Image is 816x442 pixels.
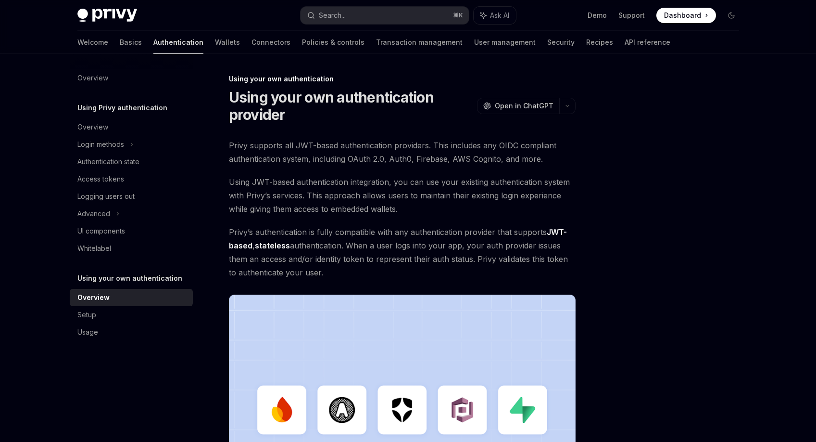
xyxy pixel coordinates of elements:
div: Setup [77,309,96,321]
span: Open in ChatGPT [495,101,553,111]
div: Overview [77,121,108,133]
a: User management [474,31,536,54]
a: Policies & controls [302,31,364,54]
a: Whitelabel [70,240,193,257]
a: Overview [70,118,193,136]
a: Access tokens [70,170,193,188]
h5: Using your own authentication [77,273,182,284]
a: Usage [70,324,193,341]
a: Welcome [77,31,108,54]
button: Ask AI [474,7,516,24]
div: UI components [77,225,125,237]
a: Wallets [215,31,240,54]
span: Using JWT-based authentication integration, you can use your existing authentication system with ... [229,175,576,216]
a: Recipes [586,31,613,54]
a: Dashboard [656,8,716,23]
img: dark logo [77,9,137,22]
button: Open in ChatGPT [477,98,559,114]
a: Transaction management [376,31,463,54]
span: ⌘ K [453,12,463,19]
span: Privy’s authentication is fully compatible with any authentication provider that supports , authe... [229,225,576,279]
a: Support [618,11,645,20]
a: Demo [588,11,607,20]
div: Overview [77,72,108,84]
span: Ask AI [490,11,509,20]
div: Authentication state [77,156,139,168]
div: Using your own authentication [229,74,576,84]
div: Whitelabel [77,243,111,254]
a: Overview [70,289,193,306]
a: Overview [70,69,193,87]
a: Logging users out [70,188,193,205]
div: Overview [77,292,110,303]
a: stateless [255,241,290,251]
div: Search... [319,10,346,21]
a: API reference [625,31,670,54]
a: Basics [120,31,142,54]
a: Authentication [153,31,203,54]
a: Authentication state [70,153,193,170]
h5: Using Privy authentication [77,102,167,114]
span: Privy supports all JWT-based authentication providers. This includes any OIDC compliant authentic... [229,139,576,166]
button: Search...⌘K [301,7,469,24]
div: Access tokens [77,173,124,185]
div: Logging users out [77,191,135,202]
h1: Using your own authentication provider [229,89,473,123]
div: Login methods [77,139,124,150]
a: Connectors [251,31,290,54]
a: Setup [70,306,193,324]
span: Dashboard [664,11,701,20]
a: Security [547,31,575,54]
div: Advanced [77,208,110,220]
button: Toggle dark mode [724,8,739,23]
div: Usage [77,326,98,338]
a: UI components [70,222,193,240]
